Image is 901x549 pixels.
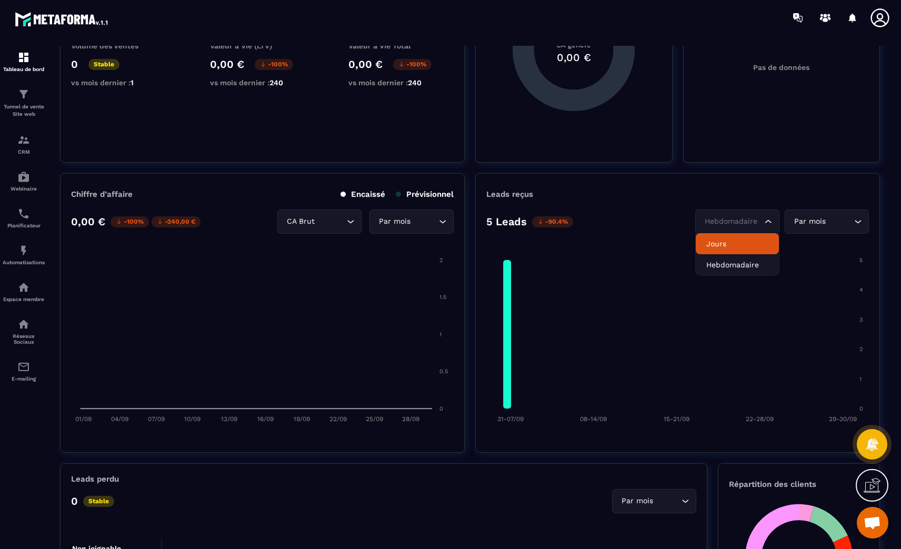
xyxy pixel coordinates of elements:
[3,186,45,192] p: Webinaire
[3,353,45,390] a: emailemailE-mailing
[83,496,114,507] p: Stable
[3,259,45,265] p: Automatisations
[348,42,454,50] p: Valeur à Vie Total
[75,415,92,423] tspan: 01/09
[3,126,45,163] a: formationformationCRM
[532,216,573,227] p: -90.4%
[17,318,30,331] img: social-network
[439,257,443,264] tspan: 2
[15,9,109,28] img: logo
[859,376,862,383] tspan: 1
[3,199,45,236] a: schedulerschedulerPlanificateur
[71,189,133,199] p: Chiffre d’affaire
[857,507,888,538] div: Ouvrir le chat
[439,368,448,375] tspan: 0.5
[413,216,436,227] input: Search for option
[255,59,293,70] p: -100%
[393,59,432,70] p: -100%
[71,58,78,71] p: 0
[111,415,128,423] tspan: 04/09
[408,78,422,87] span: 240
[859,316,863,323] tspan: 3
[210,78,315,87] p: vs mois dernier :
[71,495,78,507] p: 0
[829,415,857,423] tspan: 29-30/09
[402,415,419,423] tspan: 28/09
[148,415,165,423] tspan: 07/09
[439,405,443,412] tspan: 0
[785,209,869,234] div: Search for option
[828,216,852,227] input: Search for option
[366,415,383,423] tspan: 25/09
[580,415,607,423] tspan: 08-14/09
[396,189,454,199] p: Prévisionnel
[184,415,201,423] tspan: 10/09
[269,78,283,87] span: 240
[3,163,45,199] a: automationsautomationsWebinaire
[664,415,689,423] tspan: 15-21/09
[3,223,45,228] p: Planificateur
[210,58,244,71] p: 0,00 €
[3,43,45,80] a: formationformationTableau de bord
[695,209,779,234] div: Search for option
[17,244,30,257] img: automations
[284,216,317,227] span: CA Brut
[859,346,863,353] tspan: 2
[706,259,768,270] p: Hebdomadaire
[131,78,134,87] span: 1
[497,415,524,423] tspan: 31-07/09
[71,78,176,87] p: vs mois dernier :
[3,80,45,126] a: formationformationTunnel de vente Site web
[277,209,362,234] div: Search for option
[3,333,45,345] p: Réseaux Sociaux
[3,103,45,118] p: Tunnel de vente Site web
[341,189,385,199] p: Encaissé
[71,215,105,228] p: 0,00 €
[152,216,201,227] p: -240,00 €
[17,207,30,220] img: scheduler
[859,405,863,412] tspan: 0
[17,51,30,64] img: formation
[792,216,828,227] span: Par mois
[3,273,45,310] a: automationsautomationsEspace membre
[612,489,696,513] div: Search for option
[88,59,119,70] p: Stable
[376,216,413,227] span: Par mois
[17,134,30,146] img: formation
[348,58,383,71] p: 0,00 €
[486,189,533,199] p: Leads reçus
[3,310,45,353] a: social-networksocial-networkRéseaux Sociaux
[71,474,119,484] p: Leads perdu
[221,415,237,423] tspan: 13/09
[3,376,45,382] p: E-mailing
[17,281,30,294] img: automations
[729,480,869,489] p: Répartition des clients
[317,216,344,227] input: Search for option
[746,415,774,423] tspan: 22-28/09
[702,216,762,227] input: Search for option
[369,209,454,234] div: Search for option
[17,171,30,183] img: automations
[294,415,310,423] tspan: 19/09
[257,415,274,423] tspan: 16/09
[655,495,679,507] input: Search for option
[348,78,454,87] p: vs mois dernier :
[3,66,45,72] p: Tableau de bord
[706,238,768,249] p: Jours
[439,294,446,301] tspan: 1.5
[859,257,863,264] tspan: 5
[439,331,442,338] tspan: 1
[17,361,30,373] img: email
[111,216,149,227] p: -100%
[3,296,45,302] p: Espace membre
[210,42,315,50] p: Valeur à Vie (LTV)
[71,42,176,50] p: Volume des ventes
[859,286,863,293] tspan: 4
[753,63,809,72] p: Pas de données
[329,415,347,423] tspan: 22/09
[486,215,527,228] p: 5 Leads
[619,495,655,507] span: Par mois
[17,88,30,101] img: formation
[3,236,45,273] a: automationsautomationsAutomatisations
[3,149,45,155] p: CRM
